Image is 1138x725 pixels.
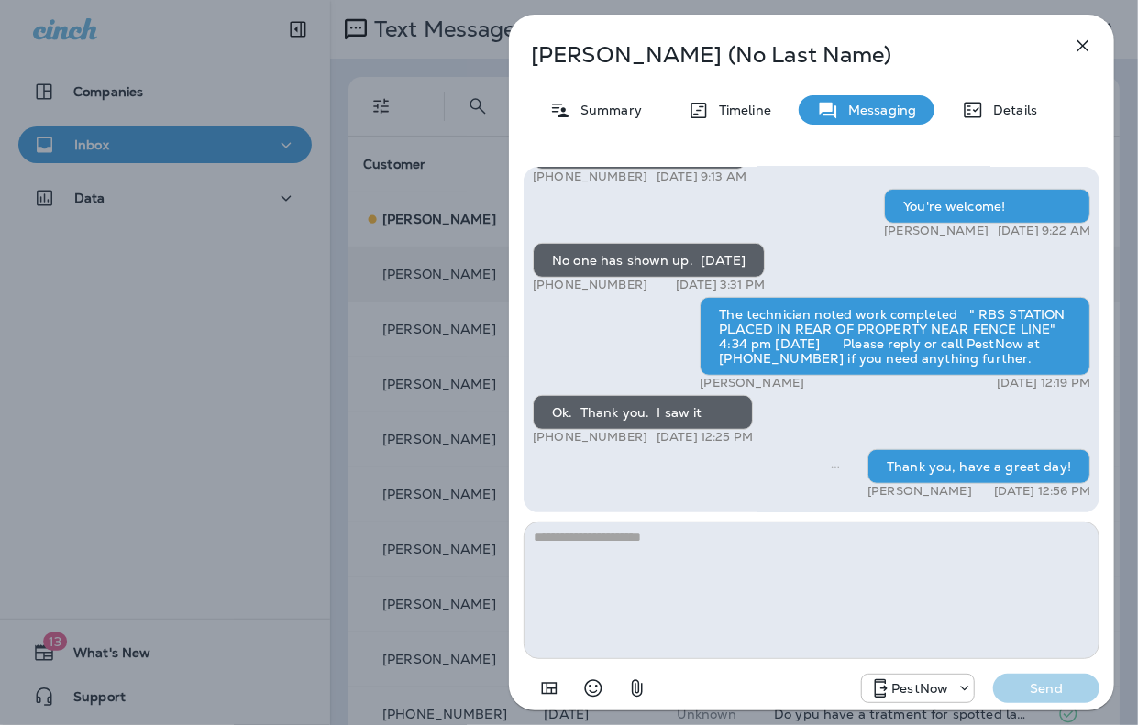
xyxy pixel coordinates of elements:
div: You're welcome! [884,189,1090,224]
div: The technician noted work completed " RBS STATION PLACED IN REAR OF PROPERTY NEAR FENCE LINE" 4:3... [700,297,1090,376]
p: [PHONE_NUMBER] [533,278,647,292]
p: [DATE] 12:25 PM [657,430,753,445]
p: Messaging [839,103,916,117]
p: [PERSON_NAME] (No Last Name) [531,42,1032,68]
div: Ok. Thank you. I saw it [533,395,753,430]
p: Timeline [710,103,771,117]
button: Add in a premade template [531,670,568,707]
div: Thank you, have a great day! [867,449,1090,484]
p: [PHONE_NUMBER] [533,170,647,184]
p: [DATE] 9:13 AM [657,170,746,184]
p: [DATE] 9:22 AM [998,224,1090,238]
span: Sent [831,457,840,474]
div: +1 (703) 691-5149 [862,677,974,699]
p: [DATE] 12:56 PM [994,484,1090,499]
p: PestNow [891,681,948,696]
p: [DATE] 3:31 PM [676,278,765,292]
p: [PERSON_NAME] [884,224,989,238]
p: [DATE] 12:19 PM [997,376,1090,390]
p: [PERSON_NAME] [867,484,972,499]
p: Summary [571,103,642,117]
p: [PERSON_NAME] [700,376,804,390]
button: Select an emoji [575,670,612,707]
div: No one has shown up. [DATE] [533,243,765,278]
p: Details [984,103,1037,117]
p: [PHONE_NUMBER] [533,430,647,445]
